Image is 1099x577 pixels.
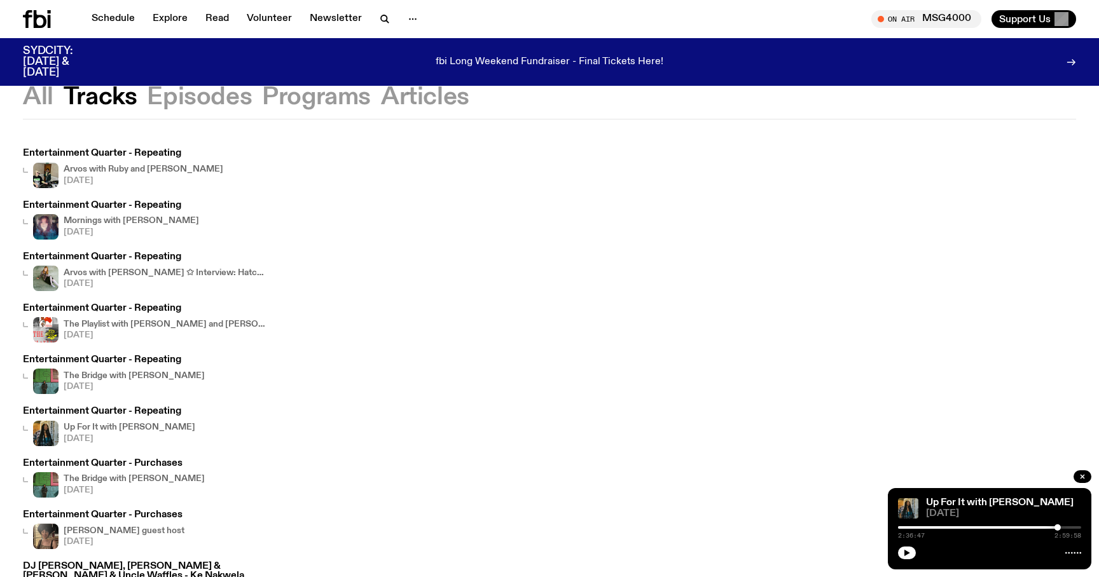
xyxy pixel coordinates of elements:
[992,10,1076,28] button: Support Us
[262,86,371,109] button: Programs
[23,510,184,549] a: Entertainment Quarter - Purchases[PERSON_NAME] guest host[DATE]
[33,421,59,446] img: Ify - a Brown Skin girl with black braided twists, looking up to the side with her tongue stickin...
[926,498,1074,508] a: Up For It with [PERSON_NAME]
[147,86,252,109] button: Episodes
[23,459,205,468] h3: Entertainment Quarter - Purchases
[23,252,267,262] h3: Entertainment Quarter - Repeating
[871,10,981,28] button: On AirMSG4000
[381,86,469,109] button: Articles
[23,149,223,187] a: Entertainment Quarter - RepeatingRuby wears a Collarbones t shirt and pretends to play the DJ dec...
[64,165,223,173] h4: Arvos with Ruby and [PERSON_NAME]
[64,177,223,185] span: [DATE]
[33,369,59,394] img: Amelia Sparke is wearing a black hoodie and pants, leaning against a blue, green and pink wall wi...
[64,475,205,483] h4: The Bridge with [PERSON_NAME]
[23,201,199,240] a: Entertainment Quarter - RepeatingMornings with [PERSON_NAME][DATE]
[23,355,205,394] a: Entertainment Quarter - RepeatingAmelia Sparke is wearing a black hoodie and pants, leaning again...
[1054,533,1081,539] span: 2:59:58
[23,459,205,498] a: Entertainment Quarter - PurchasesAmelia Sparke is wearing a black hoodie and pants, leaning again...
[23,252,267,291] a: Entertainment Quarter - RepeatingGirl with long hair is sitting back on the ground comfortably Ar...
[999,13,1051,25] span: Support Us
[64,320,267,329] h4: The Playlist with [PERSON_NAME] and [PERSON_NAME]
[23,407,195,416] h3: Entertainment Quarter - Repeating
[64,423,195,431] h4: Up For It with [PERSON_NAME]
[145,10,195,28] a: Explore
[198,10,237,28] a: Read
[23,86,53,109] button: All
[898,533,925,539] span: 2:36:47
[23,46,104,78] h3: SYDCITY: [DATE] & [DATE]
[33,163,59,188] img: Ruby wears a Collarbones t shirt and pretends to play the DJ decks, Al sings into a pringles can....
[239,10,300,28] a: Volunteer
[436,57,663,68] p: fbi Long Weekend Fundraiser - Final Tickets Here!
[64,228,199,236] span: [DATE]
[64,527,184,535] h4: [PERSON_NAME] guest host
[33,472,59,498] img: Amelia Sparke is wearing a black hoodie and pants, leaning against a blue, green and pink wall wi...
[23,149,223,158] h3: Entertainment Quarter - Repeating
[926,509,1081,519] span: [DATE]
[898,498,918,519] img: Ify - a Brown Skin girl with black braided twists, looking up to the side with her tongue stickin...
[64,269,267,277] h4: Arvos with [PERSON_NAME] ✩ Interview: Hatchie
[64,383,205,391] span: [DATE]
[64,280,267,288] span: [DATE]
[302,10,370,28] a: Newsletter
[64,331,267,339] span: [DATE]
[64,435,195,443] span: [DATE]
[64,86,137,109] button: Tracks
[23,510,184,520] h3: Entertainment Quarter - Purchases
[64,486,205,494] span: [DATE]
[64,217,199,225] h4: Mornings with [PERSON_NAME]
[23,304,267,343] a: Entertainment Quarter - RepeatingThe Playlist with [PERSON_NAME] and [PERSON_NAME][DATE]
[64,372,205,380] h4: The Bridge with [PERSON_NAME]
[84,10,142,28] a: Schedule
[23,304,267,313] h3: Entertainment Quarter - Repeating
[23,355,205,365] h3: Entertainment Quarter - Repeating
[23,201,199,210] h3: Entertainment Quarter - Repeating
[64,538,184,546] span: [DATE]
[33,266,59,291] img: Girl with long hair is sitting back on the ground comfortably
[23,407,195,445] a: Entertainment Quarter - RepeatingIfy - a Brown Skin girl with black braided twists, looking up to...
